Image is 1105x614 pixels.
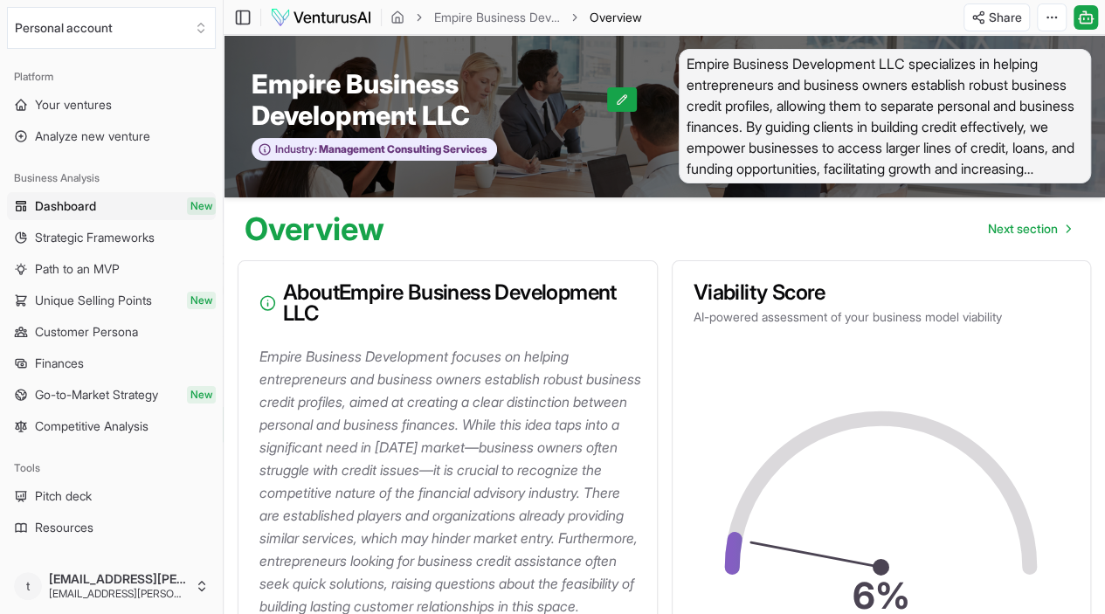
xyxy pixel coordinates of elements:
h3: Viability Score [694,282,1070,303]
span: [EMAIL_ADDRESS][PERSON_NAME][DOMAIN_NAME] [49,571,188,587]
div: Business Analysis [7,164,216,192]
a: Analyze new venture [7,122,216,150]
a: Go-to-Market StrategyNew [7,381,216,409]
span: Finances [35,355,84,372]
a: DashboardNew [7,192,216,220]
span: Share [989,9,1022,26]
span: Analyze new venture [35,128,150,145]
span: Empire Business Development LLC [252,68,607,131]
button: Industry:Management Consulting Services [252,138,497,162]
a: Go to next page [974,211,1084,246]
div: Platform [7,63,216,91]
span: Pitch deck [35,487,92,505]
img: logo [270,7,372,28]
h3: About Empire Business Development LLC [259,282,636,324]
span: Resources [35,519,93,536]
span: Go-to-Market Strategy [35,386,158,404]
span: New [187,197,216,215]
span: Overview [590,9,642,26]
span: Next section [988,220,1058,238]
a: Unique Selling PointsNew [7,286,216,314]
div: Tools [7,454,216,482]
button: Select an organization [7,7,216,49]
span: Path to an MVP [35,260,120,278]
a: Empire Business Development LLC [434,9,560,26]
a: Your ventures [7,91,216,119]
span: Unique Selling Points [35,292,152,309]
a: Competitive Analysis [7,412,216,440]
span: Competitive Analysis [35,417,148,435]
h1: Overview [245,211,384,246]
span: New [187,292,216,309]
p: AI-powered assessment of your business model viability [694,308,1070,326]
a: Pitch deck [7,482,216,510]
span: Empire Business Development LLC specializes in helping entrepreneurs and business owners establis... [679,49,1092,183]
span: t [14,572,42,600]
span: Management Consulting Services [317,142,487,156]
nav: breadcrumb [390,9,642,26]
a: Customer Persona [7,318,216,346]
a: Resources [7,514,216,542]
a: Finances [7,349,216,377]
span: Strategic Frameworks [35,229,155,246]
button: Share [963,3,1030,31]
span: [EMAIL_ADDRESS][PERSON_NAME][DOMAIN_NAME] [49,587,188,601]
span: Your ventures [35,96,112,114]
span: Customer Persona [35,323,138,341]
nav: pagination [974,211,1084,246]
button: t[EMAIL_ADDRESS][PERSON_NAME][DOMAIN_NAME][EMAIL_ADDRESS][PERSON_NAME][DOMAIN_NAME] [7,565,216,607]
span: New [187,386,216,404]
a: Strategic Frameworks [7,224,216,252]
span: Dashboard [35,197,96,215]
a: Path to an MVP [7,255,216,283]
span: Industry: [275,142,317,156]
